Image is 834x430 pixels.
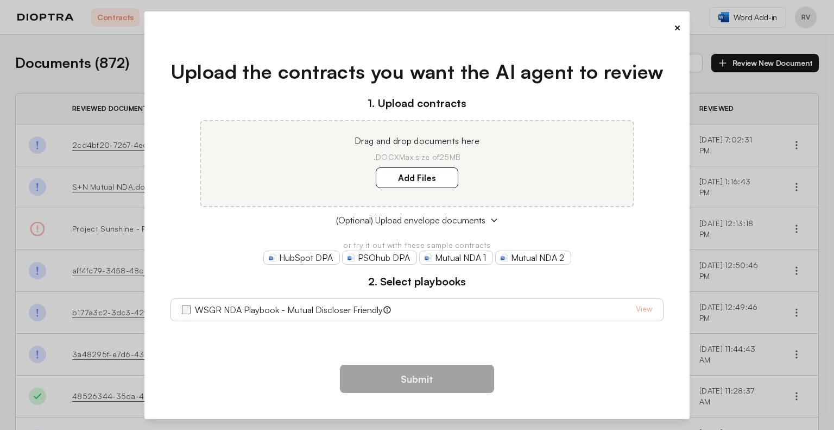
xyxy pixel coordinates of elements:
[674,20,681,35] button: ×
[214,134,620,147] p: Drag and drop documents here
[170,214,664,227] button: (Optional) Upload envelope documents
[214,152,620,163] p: .DOCX Max size of 25MB
[336,214,485,227] span: (Optional) Upload envelope documents
[195,303,383,316] label: WSGR NDA Playbook - Mutual Discloser Friendly
[636,303,652,316] a: View
[263,251,340,265] a: HubSpot DPA
[170,57,664,86] h1: Upload the contracts you want the AI agent to review
[170,240,664,251] p: or try it out with these sample contracts
[495,251,571,265] a: Mutual NDA 2
[170,273,664,290] h3: 2. Select playbooks
[170,95,664,111] h3: 1. Upload contracts
[340,365,494,393] button: Submit
[419,251,493,265] a: Mutual NDA 1
[376,167,458,188] label: Add Files
[342,251,417,265] a: PSOhub DPA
